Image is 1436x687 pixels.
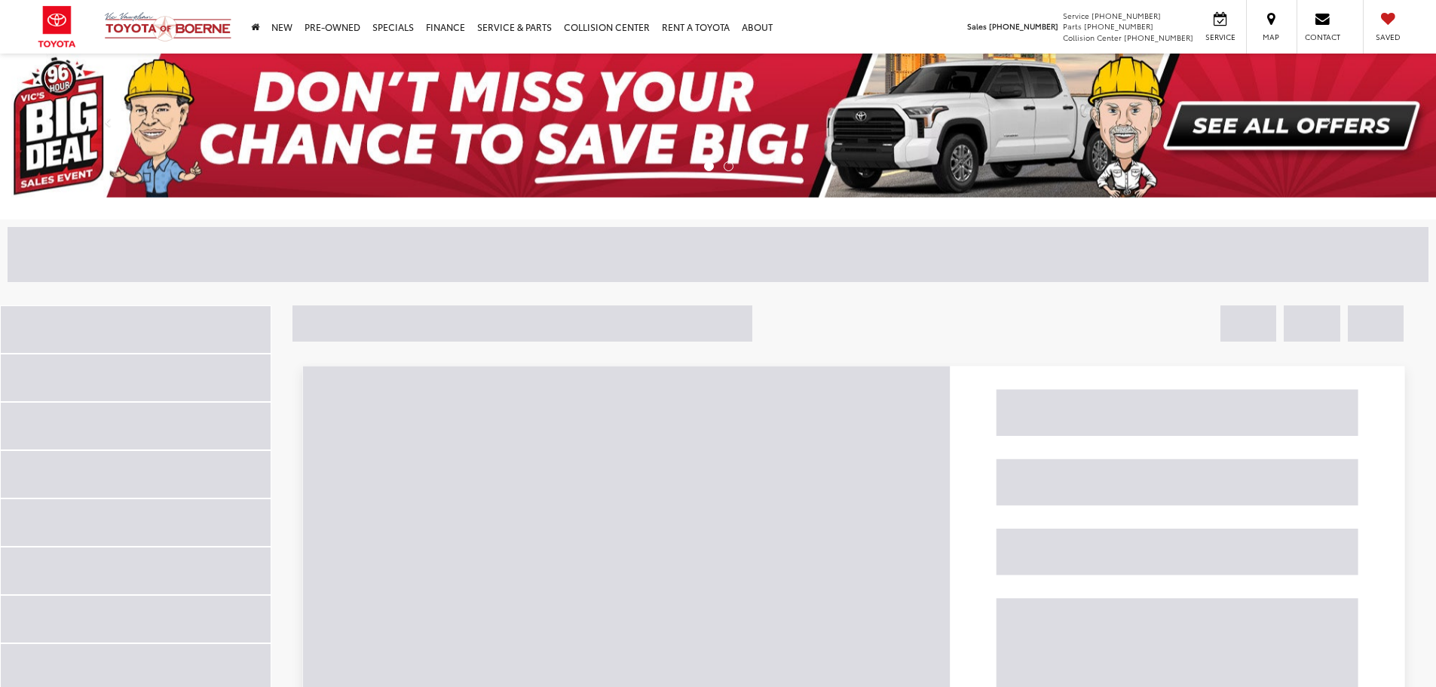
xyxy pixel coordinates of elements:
[1063,32,1122,43] span: Collision Center
[1092,10,1161,21] span: [PHONE_NUMBER]
[104,11,232,42] img: Vic Vaughan Toyota of Boerne
[1084,20,1153,32] span: [PHONE_NUMBER]
[1254,32,1288,42] span: Map
[989,20,1058,32] span: [PHONE_NUMBER]
[1305,32,1340,42] span: Contact
[1063,20,1082,32] span: Parts
[1371,32,1404,42] span: Saved
[967,20,987,32] span: Sales
[1063,10,1089,21] span: Service
[1124,32,1193,43] span: [PHONE_NUMBER]
[1203,32,1237,42] span: Service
